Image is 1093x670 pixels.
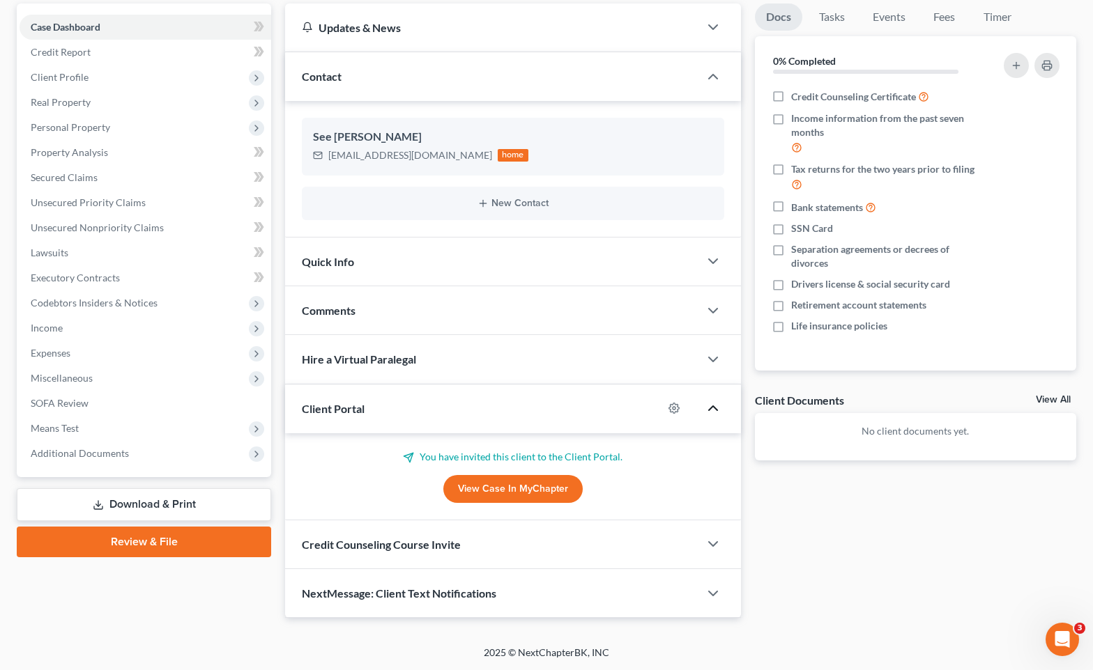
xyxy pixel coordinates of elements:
button: New Contact [313,198,713,209]
span: Tax returns for the two years prior to filing [791,162,974,176]
a: Events [862,3,917,31]
span: Real Property [31,96,91,108]
span: Hire a Virtual Paralegal [302,352,416,366]
span: Life insurance policies [791,319,887,333]
a: Timer [972,3,1023,31]
span: Unsecured Priority Claims [31,196,146,208]
span: Property Analysis [31,146,108,158]
span: Lawsuits [31,247,68,258]
p: No client documents yet. [766,424,1065,438]
div: [EMAIL_ADDRESS][DOMAIN_NAME] [328,148,492,162]
span: Retirement account statements [791,298,926,312]
a: Download & Print [17,488,271,521]
a: Tasks [808,3,856,31]
a: Case Dashboard [20,15,271,40]
a: View All [1036,395,1071,405]
span: Bank statements [791,201,863,215]
span: Contact [302,70,342,83]
a: Docs [755,3,802,31]
span: Income [31,322,63,334]
a: Review & File [17,527,271,557]
span: Executory Contracts [31,272,120,283]
span: Codebtors Insiders & Notices [31,297,158,309]
a: Executory Contracts [20,265,271,290]
div: home [498,149,528,162]
div: See [PERSON_NAME] [313,129,713,146]
span: SOFA Review [31,397,89,409]
span: Drivers license & social security card [791,277,950,291]
p: You have invited this client to the Client Portal. [302,450,724,464]
a: View Case in MyChapter [443,475,583,503]
a: SOFA Review [20,391,271,416]
span: Expenses [31,347,70,359]
span: Credit Counseling Certificate [791,90,916,104]
a: Credit Report [20,40,271,65]
span: Miscellaneous [31,372,93,384]
span: 3 [1074,623,1085,634]
span: Comments [302,304,356,317]
div: Client Documents [755,393,844,407]
span: Means Test [31,422,79,434]
span: NextMessage: Client Text Notifications [302,586,496,600]
span: Credit Report [31,46,91,58]
span: Unsecured Nonpriority Claims [31,221,164,233]
a: Fees [922,3,967,31]
div: Updates & News [302,20,682,35]
a: Lawsuits [20,240,271,265]
span: Income information from the past seven months [791,111,984,139]
span: Personal Property [31,121,110,133]
span: Credit Counseling Course Invite [302,538,461,551]
iframe: Intercom live chat [1046,623,1079,656]
span: SSN Card [791,221,833,235]
a: Unsecured Nonpriority Claims [20,215,271,240]
a: Property Analysis [20,140,271,165]
strong: 0% Completed [773,55,836,67]
span: Secured Claims [31,171,98,183]
span: Quick Info [302,255,354,268]
a: Unsecured Priority Claims [20,190,271,215]
span: Additional Documents [31,447,129,459]
span: Separation agreements or decrees of divorces [791,242,984,270]
span: Client Profile [31,71,89,83]
span: Case Dashboard [31,21,100,33]
span: Client Portal [302,402,365,415]
a: Secured Claims [20,165,271,190]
